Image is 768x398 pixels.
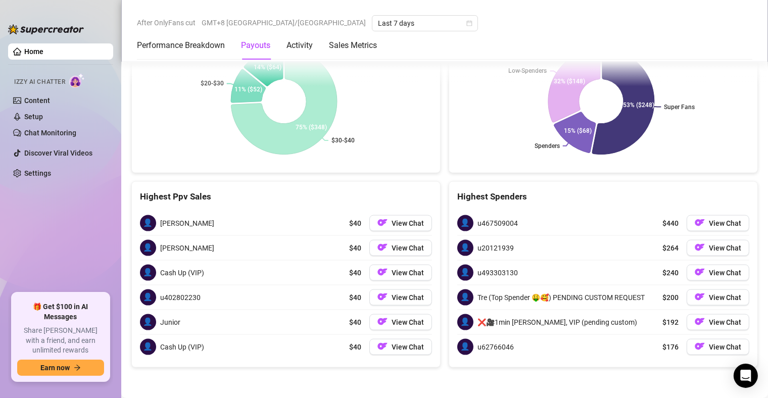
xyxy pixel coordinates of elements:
[457,289,473,306] span: 👤
[687,289,749,306] button: OFView Chat
[369,339,432,355] button: OFView Chat
[160,341,204,353] span: Cash Up (VIP)
[508,68,547,75] text: Low-Spenders
[369,289,432,306] button: OFView Chat
[369,314,432,330] button: OFView Chat
[24,149,92,157] a: Discover Viral Videos
[24,129,76,137] a: Chat Monitoring
[662,341,679,353] span: $176
[687,339,749,355] button: OFView Chat
[140,190,432,204] div: Highest Ppv Sales
[140,289,156,306] span: 👤
[69,73,85,88] img: AI Chatter
[662,267,679,278] span: $240
[140,265,156,281] span: 👤
[695,267,705,277] img: OF
[687,314,749,330] button: OFView Chat
[160,267,204,278] span: Cash Up (VIP)
[662,292,679,303] span: $200
[24,96,50,105] a: Content
[535,142,560,150] text: Spenders
[241,39,270,52] div: Payouts
[662,218,679,229] span: $440
[734,364,758,388] div: Open Intercom Messenger
[392,293,424,302] span: View Chat
[201,80,224,87] text: $20-$30
[377,341,388,352] img: OF
[349,317,361,328] span: $40
[17,326,104,356] span: Share [PERSON_NAME] with a friend, and earn unlimited rewards
[709,244,741,252] span: View Chat
[17,302,104,322] span: 🎁 Get $100 in AI Messages
[349,242,361,254] span: $40
[477,292,645,303] span: Tre (Top Spender 🤑🥰) PENDING CUSTOM REQUEST
[477,218,518,229] span: u467509004
[695,341,705,352] img: OF
[17,360,104,376] button: Earn nowarrow-right
[329,39,377,52] div: Sales Metrics
[24,47,43,56] a: Home
[369,265,432,281] button: OFView Chat
[377,267,388,277] img: OF
[377,242,388,253] img: OF
[457,190,749,204] div: Highest Spenders
[392,318,424,326] span: View Chat
[687,215,749,231] button: OFView Chat
[695,218,705,228] img: OF
[140,314,156,330] span: 👤
[40,364,70,372] span: Earn now
[140,215,156,231] span: 👤
[349,267,361,278] span: $40
[695,317,705,327] img: OF
[687,240,749,256] button: OFView Chat
[392,343,424,351] span: View Chat
[709,318,741,326] span: View Chat
[202,15,366,30] span: GMT+8 [GEOGRAPHIC_DATA]/[GEOGRAPHIC_DATA]
[457,314,473,330] span: 👤
[695,242,705,253] img: OF
[457,215,473,231] span: 👤
[709,293,741,302] span: View Chat
[349,341,361,353] span: $40
[160,242,214,254] span: [PERSON_NAME]
[687,265,749,281] button: OFView Chat
[137,15,196,30] span: After OnlyFans cut
[369,215,432,231] button: OFView Chat
[695,292,705,302] img: OF
[24,113,43,121] a: Setup
[709,343,741,351] span: View Chat
[466,20,472,26] span: calendar
[662,317,679,328] span: $192
[160,218,214,229] span: [PERSON_NAME]
[24,169,51,177] a: Settings
[392,244,424,252] span: View Chat
[392,269,424,277] span: View Chat
[140,240,156,256] span: 👤
[160,292,201,303] span: u402802230
[286,39,313,52] div: Activity
[137,39,225,52] div: Performance Breakdown
[74,364,81,371] span: arrow-right
[331,137,355,144] text: $30-$40
[709,219,741,227] span: View Chat
[664,104,695,111] text: Super Fans
[477,317,637,328] span: ❌🎥1min [PERSON_NAME], VIP (pending custom)
[662,242,679,254] span: $264
[349,292,361,303] span: $40
[369,240,432,256] button: OFView Chat
[160,317,180,328] span: Junior
[457,265,473,281] span: 👤
[477,242,514,254] span: u20121939
[477,341,514,353] span: u62766046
